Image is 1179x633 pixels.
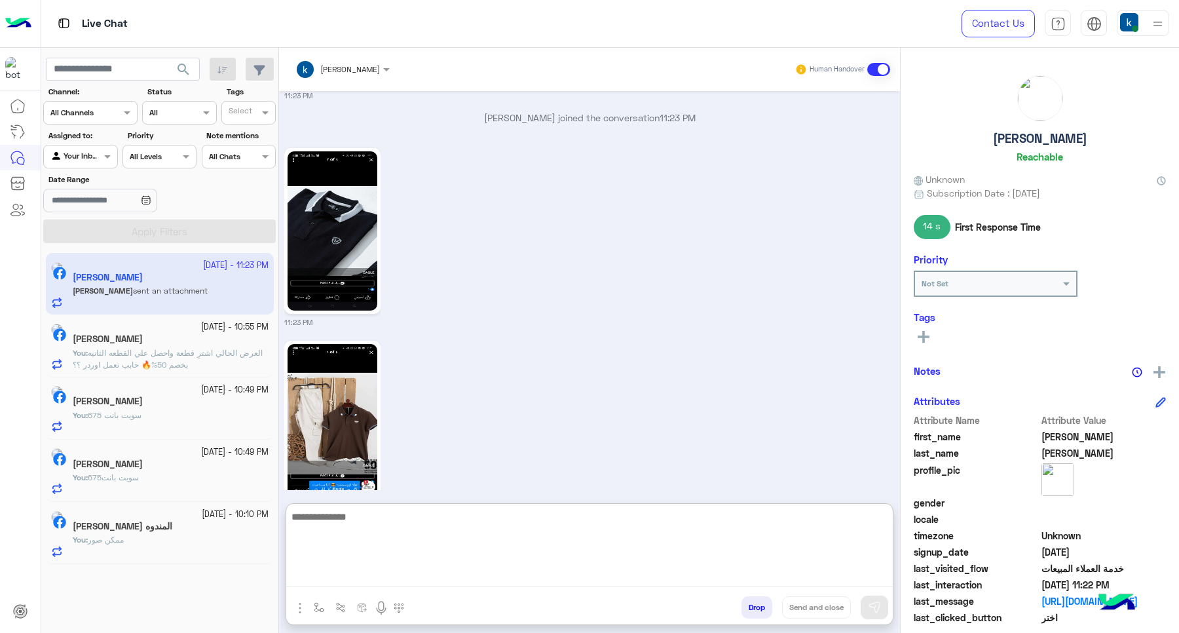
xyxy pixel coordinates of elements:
span: العرض الحالي اشترِ قطعة واحصل علي القطعه التانيه بخصم 50%🔥 حابب تعمل اوردر ؟؟ [73,348,263,370]
h5: Steve Mohamed [73,334,143,345]
img: select flow [314,602,324,613]
img: hulul-logo.png [1094,581,1140,626]
h6: Notes [914,365,941,377]
span: You [73,348,86,358]
img: tab [1087,16,1102,31]
img: make a call [394,603,404,613]
img: picture [1041,463,1074,496]
small: 11:23 PM [284,317,312,328]
p: Live Chat [82,15,128,33]
img: 713415422032625 [5,57,29,81]
span: 2025-09-29T20:22:46.451Z [1041,578,1167,592]
label: Status [147,86,215,98]
span: 675سويت بانت [88,472,139,482]
label: Date Range [48,174,195,185]
button: Trigger scenario [330,596,352,618]
label: Note mentions [206,130,274,142]
img: picture [51,386,63,398]
h6: Priority [914,254,948,265]
span: last_message [914,594,1039,608]
span: عبد الستار [1041,446,1167,460]
span: You [73,410,86,420]
span: first_name [914,430,1039,444]
p: [PERSON_NAME] joined the conversation [284,111,895,125]
span: null [1041,512,1167,526]
button: Send and close [782,596,851,619]
small: [DATE] - 10:49 PM [201,446,269,459]
span: signup_date [914,545,1039,559]
span: timezone [914,529,1039,543]
a: [URL][DOMAIN_NAME] [1041,594,1167,608]
img: Facebook [53,516,66,529]
img: send voice note [373,600,389,616]
span: You [73,535,86,545]
b: : [73,472,88,482]
h5: ابو البراء المندوه [73,521,172,532]
img: picture [51,448,63,460]
span: last_visited_flow [914,562,1039,575]
span: search [176,62,191,77]
h5: [PERSON_NAME] [993,131,1087,146]
button: Apply Filters [43,220,276,243]
img: create order [357,602,367,613]
img: picture [51,511,63,523]
img: picture [51,324,63,336]
span: last_clicked_button [914,611,1039,624]
label: Priority [128,130,195,142]
img: tab [1051,16,1066,31]
img: 553321586_1970444447127483_1444968341275818162_n.jpg [288,151,377,311]
span: 675 سويت بانت [88,410,141,420]
span: Attribute Value [1041,413,1167,427]
img: tab [56,15,72,31]
span: null [1041,496,1167,510]
img: Trigger scenario [335,602,346,613]
span: gender [914,496,1039,510]
h6: Attributes [914,395,960,407]
h5: Ahmed Hassan [73,396,143,407]
span: You [73,472,86,482]
span: profile_pic [914,463,1039,493]
span: 11:23 PM [660,112,696,123]
span: Unknown [914,172,965,186]
span: Unknown [1041,529,1167,543]
span: ابومحمد [1041,430,1167,444]
img: Logo [5,10,31,37]
span: locale [914,512,1039,526]
img: notes [1132,367,1142,377]
img: userImage [1120,13,1138,31]
a: tab [1045,10,1071,37]
span: خدمة العملاء المبيعات [1041,562,1167,575]
h6: Reachable [1017,151,1063,163]
span: 2024-08-31T17:20:59.181Z [1041,545,1167,559]
img: Facebook [53,391,66,404]
img: picture [1018,76,1062,121]
img: profile [1150,16,1166,32]
b: : [73,348,88,358]
img: send message [868,601,881,614]
img: 553535901_1107860868202447_4429552281465503379_n.jpg [288,344,377,503]
span: First Response Time [955,220,1041,234]
img: send attachment [292,600,308,616]
small: 11:23 PM [284,90,312,101]
span: 14 s [914,215,950,239]
span: اختر [1041,611,1167,624]
button: Drop [741,596,772,619]
h5: حسام حسن [73,459,143,470]
button: select flow [309,596,330,618]
b: : [73,410,88,420]
span: ممكن صور [88,535,124,545]
label: Tags [227,86,274,98]
div: Select [227,105,252,120]
small: [DATE] - 10:49 PM [201,384,269,396]
label: Channel: [48,86,136,98]
img: Facebook [53,453,66,466]
button: create order [352,596,373,618]
label: Assigned to: [48,130,116,142]
h6: Tags [914,311,1166,323]
small: [DATE] - 10:10 PM [202,508,269,521]
b: Not Set [922,278,948,288]
span: last_name [914,446,1039,460]
img: add [1153,366,1165,378]
span: [PERSON_NAME] [320,64,380,74]
img: Facebook [53,328,66,341]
